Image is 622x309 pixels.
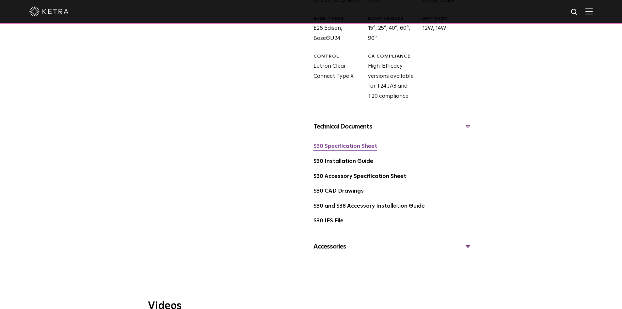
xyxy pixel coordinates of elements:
div: Lutron Clear Connect Type X [309,53,363,101]
img: search icon [570,8,579,16]
a: S30 and S38 Accessory Installation Guide [313,203,425,209]
div: CONTROL [313,53,363,60]
img: ketra-logo-2019-white [29,7,69,16]
div: High-Efficacy versions available for T24 JA8 and T20 compliance [363,53,418,101]
div: CA COMPLIANCE [368,53,418,60]
div: 15°, 25°, 40°, 60°, 90° [363,16,418,44]
div: Accessories [313,241,472,252]
a: S30 CAD Drawings [313,188,364,194]
div: 12W, 14W [418,16,472,44]
div: E26 Edison, BaseGU24 [309,16,363,44]
div: Technical Documents [313,121,472,132]
a: S30 Specification Sheet [313,144,377,149]
img: Hamburger%20Nav.svg [585,8,593,14]
a: S30 IES File [313,218,343,224]
a: S30 Installation Guide [313,159,373,164]
a: S30 Accessory Specification Sheet [313,174,406,179]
